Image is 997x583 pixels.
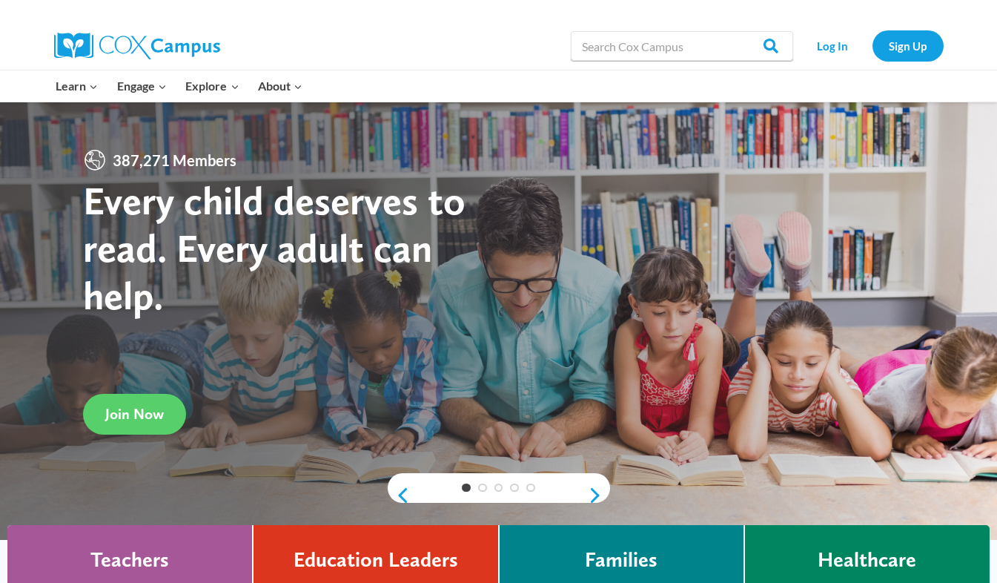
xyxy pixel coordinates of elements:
[818,547,916,573] h4: Healthcare
[90,547,169,573] h4: Teachers
[588,487,610,504] a: next
[872,30,944,61] a: Sign Up
[258,76,302,96] span: About
[185,76,239,96] span: Explore
[105,405,164,423] span: Join Now
[117,76,167,96] span: Engage
[83,394,186,435] a: Join Now
[494,484,503,493] a: 3
[478,484,487,493] a: 2
[107,148,242,172] span: 387,271 Members
[56,76,98,96] span: Learn
[571,31,793,61] input: Search Cox Campus
[388,487,410,504] a: previous
[462,484,471,493] a: 1
[510,484,519,493] a: 4
[585,547,658,573] h4: Families
[54,33,220,59] img: Cox Campus
[388,481,610,510] div: content slider buttons
[801,30,944,61] nav: Secondary Navigation
[294,547,458,573] h4: Education Leaders
[83,177,466,318] strong: Every child deserves to read. Every adult can help.
[47,70,312,102] nav: Primary Navigation
[801,30,865,61] a: Log In
[526,484,535,493] a: 5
